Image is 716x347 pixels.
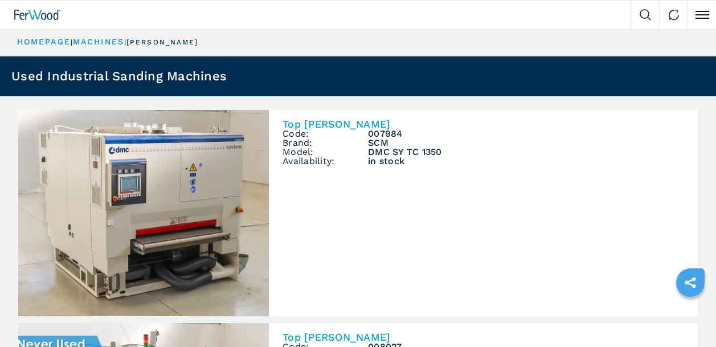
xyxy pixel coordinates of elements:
h3: SCM [368,138,684,148]
h3: 007984 [368,129,684,138]
a: Top Sanders SCM DMC SY TC 1350Top [PERSON_NAME]Code:007984Brand:SCMModel:DMC SY TC 1350Availabili... [18,110,698,316]
span: Model: [283,148,368,157]
a: sharethis [676,268,705,297]
span: Brand: [283,138,368,148]
span: | [124,38,126,46]
img: Top Sanders SCM DMC SY TC 1350 [18,110,269,316]
h3: DMC SY TC 1350 [368,148,684,157]
span: | [71,38,73,46]
h2: Top [PERSON_NAME] [283,332,684,342]
span: Availability: [283,157,368,166]
p: [PERSON_NAME] [126,38,198,47]
span: in stock [368,157,684,166]
a: HOMEPAGE [17,37,71,46]
h1: Used Industrial Sanding Machines [11,70,227,83]
a: machines [73,37,124,46]
span: Code: [283,129,368,138]
iframe: Chat [668,296,707,338]
h2: Top [PERSON_NAME] [283,119,684,129]
img: Ferwood [14,10,61,20]
img: Contact us [668,9,680,21]
img: Search [640,9,651,21]
button: Click to toggle menu [688,1,716,29]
